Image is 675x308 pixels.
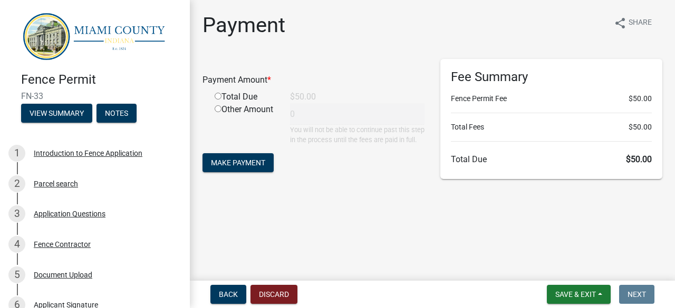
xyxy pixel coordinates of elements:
[97,110,137,118] wm-modal-confirm: Notes
[250,285,297,304] button: Discard
[619,285,654,304] button: Next
[451,122,652,133] li: Total Fees
[34,241,91,248] div: Fence Contractor
[8,236,25,253] div: 4
[211,158,265,167] span: Make Payment
[207,103,282,145] div: Other Amount
[195,74,432,86] div: Payment Amount
[629,93,652,104] span: $50.00
[629,122,652,133] span: $50.00
[34,210,105,217] div: Application Questions
[629,17,652,29] span: Share
[8,145,25,162] div: 1
[451,93,652,104] li: Fence Permit Fee
[97,104,137,123] button: Notes
[219,290,238,299] span: Back
[8,175,25,192] div: 2
[210,285,246,304] button: Back
[547,285,611,304] button: Save & Exit
[605,13,660,33] button: shareShare
[614,17,626,29] i: share
[21,91,169,101] span: FN-33
[21,11,173,61] img: Miami County, Indiana
[21,104,92,123] button: View Summary
[626,154,652,164] span: $50.00
[451,154,652,164] h6: Total Due
[34,271,92,279] div: Document Upload
[451,69,652,85] h6: Fee Summary
[34,180,78,187] div: Parcel search
[21,72,181,87] h4: Fence Permit
[202,153,274,172] button: Make Payment
[8,266,25,283] div: 5
[555,290,596,299] span: Save & Exit
[628,290,646,299] span: Next
[21,110,92,118] wm-modal-confirm: Summary
[8,205,25,222] div: 3
[34,150,142,157] div: Introduction to Fence Application
[207,91,282,103] div: Total Due
[202,13,285,38] h1: Payment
